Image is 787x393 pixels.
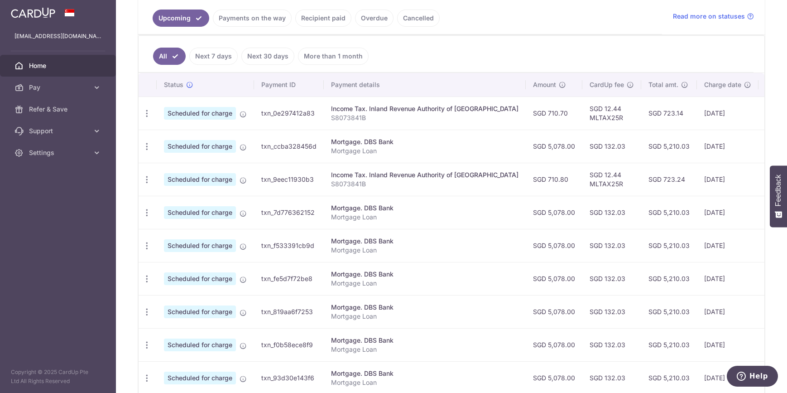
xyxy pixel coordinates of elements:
[582,97,641,130] td: SGD 12.44 MLTAX25R
[331,204,518,213] div: Mortgage. DBS Bank
[164,339,236,351] span: Scheduled for charge
[331,312,518,321] p: Mortgage Loan
[331,146,518,155] p: Mortgage Loan
[526,163,582,196] td: SGD 710.80
[331,303,518,312] div: Mortgage. DBS Bank
[331,104,518,113] div: Income Tax. Inland Revenue Authority of [GEOGRAPHIC_DATA]
[641,262,697,295] td: SGD 5,210.03
[331,345,518,354] p: Mortgage Loan
[29,83,89,92] span: Pay
[526,262,582,295] td: SGD 5,078.00
[29,105,89,114] span: Refer & Save
[331,237,518,246] div: Mortgage. DBS Bank
[697,163,758,196] td: [DATE]
[254,73,324,97] th: Payment ID
[526,295,582,328] td: SGD 5,078.00
[254,97,324,130] td: txn_0e297412a83
[331,213,518,222] p: Mortgage Loan
[697,196,758,229] td: [DATE]
[697,229,758,262] td: [DATE]
[770,165,787,227] button: Feedback - Show survey
[582,130,641,163] td: SGD 132.03
[164,80,183,89] span: Status
[298,48,369,65] a: More than 1 month
[254,328,324,361] td: txn_f0b58ece8f9
[164,206,236,219] span: Scheduled for charge
[673,12,745,21] span: Read more on statuses
[590,80,624,89] span: CardUp fee
[641,229,697,262] td: SGD 5,210.03
[324,73,526,97] th: Payment details
[704,80,741,89] span: Charge date
[526,196,582,229] td: SGD 5,078.00
[526,130,582,163] td: SGD 5,078.00
[673,12,754,21] a: Read more on statuses
[29,126,89,136] span: Support
[254,163,324,196] td: txn_9eec11930b3
[774,175,782,206] span: Feedback
[697,328,758,361] td: [DATE]
[254,130,324,163] td: txn_ccba328456d
[697,97,758,130] td: [DATE]
[582,262,641,295] td: SGD 132.03
[641,196,697,229] td: SGD 5,210.03
[331,113,518,122] p: S8073841B
[164,140,236,153] span: Scheduled for charge
[331,336,518,345] div: Mortgage. DBS Bank
[533,80,556,89] span: Amount
[727,366,778,388] iframe: Opens a widget where you can find more information
[164,272,236,285] span: Scheduled for charge
[331,369,518,378] div: Mortgage. DBS Bank
[331,137,518,146] div: Mortgage. DBS Bank
[641,328,697,361] td: SGD 5,210.03
[697,295,758,328] td: [DATE]
[14,32,101,41] p: [EMAIL_ADDRESS][DOMAIN_NAME]
[331,270,518,279] div: Mortgage. DBS Bank
[29,148,89,157] span: Settings
[582,295,641,328] td: SGD 132.03
[648,80,678,89] span: Total amt.
[641,97,697,130] td: SGD 723.14
[11,7,55,18] img: CardUp
[641,295,697,328] td: SGD 5,210.03
[295,10,351,27] a: Recipient paid
[331,246,518,255] p: Mortgage Loan
[526,97,582,130] td: SGD 710.70
[526,328,582,361] td: SGD 5,078.00
[331,170,518,180] div: Income Tax. Inland Revenue Authority of [GEOGRAPHIC_DATA]
[164,306,236,318] span: Scheduled for charge
[29,61,89,70] span: Home
[213,10,292,27] a: Payments on the way
[331,279,518,288] p: Mortgage Loan
[331,180,518,189] p: S8073841B
[397,10,440,27] a: Cancelled
[697,130,758,163] td: [DATE]
[164,107,236,120] span: Scheduled for charge
[582,163,641,196] td: SGD 12.44 MLTAX25R
[254,295,324,328] td: txn_819aa6f7253
[331,378,518,387] p: Mortgage Loan
[697,262,758,295] td: [DATE]
[164,173,236,186] span: Scheduled for charge
[241,48,294,65] a: Next 30 days
[641,163,697,196] td: SGD 723.24
[641,130,697,163] td: SGD 5,210.03
[164,372,236,384] span: Scheduled for charge
[582,196,641,229] td: SGD 132.03
[189,48,238,65] a: Next 7 days
[254,229,324,262] td: txn_f533391cb9d
[254,262,324,295] td: txn_fe5d7f72be8
[526,229,582,262] td: SGD 5,078.00
[164,239,236,252] span: Scheduled for charge
[153,10,209,27] a: Upcoming
[355,10,393,27] a: Overdue
[254,196,324,229] td: txn_7d776362152
[582,328,641,361] td: SGD 132.03
[153,48,186,65] a: All
[582,229,641,262] td: SGD 132.03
